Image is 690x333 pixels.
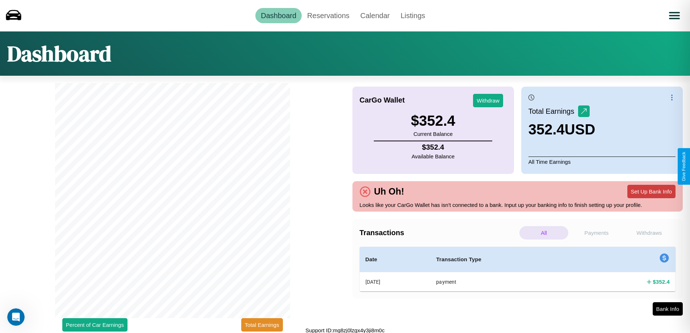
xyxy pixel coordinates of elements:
p: Looks like your CarGo Wallet has isn't connected to a bank. Input up your banking info to finish ... [360,200,676,210]
h4: CarGo Wallet [360,96,405,104]
a: Listings [395,8,431,23]
button: Bank Info [653,302,683,316]
a: Reservations [302,8,355,23]
a: Dashboard [255,8,302,23]
button: Total Earnings [241,318,283,332]
h4: $ 352.4 [653,278,670,286]
th: [DATE] [360,272,431,292]
button: Withdraw [473,94,503,107]
p: Withdraws [625,226,674,240]
h3: $ 352.4 [411,113,455,129]
h1: Dashboard [7,39,111,68]
table: simple table [360,247,676,291]
p: All [519,226,568,240]
h4: Uh Oh! [371,186,408,197]
div: Give Feedback [681,152,686,181]
p: Payments [572,226,621,240]
p: All Time Earnings [528,157,676,167]
h4: Date [365,255,425,264]
button: Percent of Car Earnings [62,318,127,332]
h4: Transactions [360,229,518,237]
p: Current Balance [411,129,455,139]
button: Open menu [664,5,685,26]
p: Available Balance [411,151,455,161]
button: Set Up Bank Info [627,185,676,198]
h3: 352.4 USD [528,121,595,138]
iframe: Intercom live chat [7,308,25,326]
h4: Transaction Type [436,255,575,264]
a: Calendar [355,8,395,23]
th: payment [430,272,581,292]
h4: $ 352.4 [411,143,455,151]
p: Total Earnings [528,105,578,118]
